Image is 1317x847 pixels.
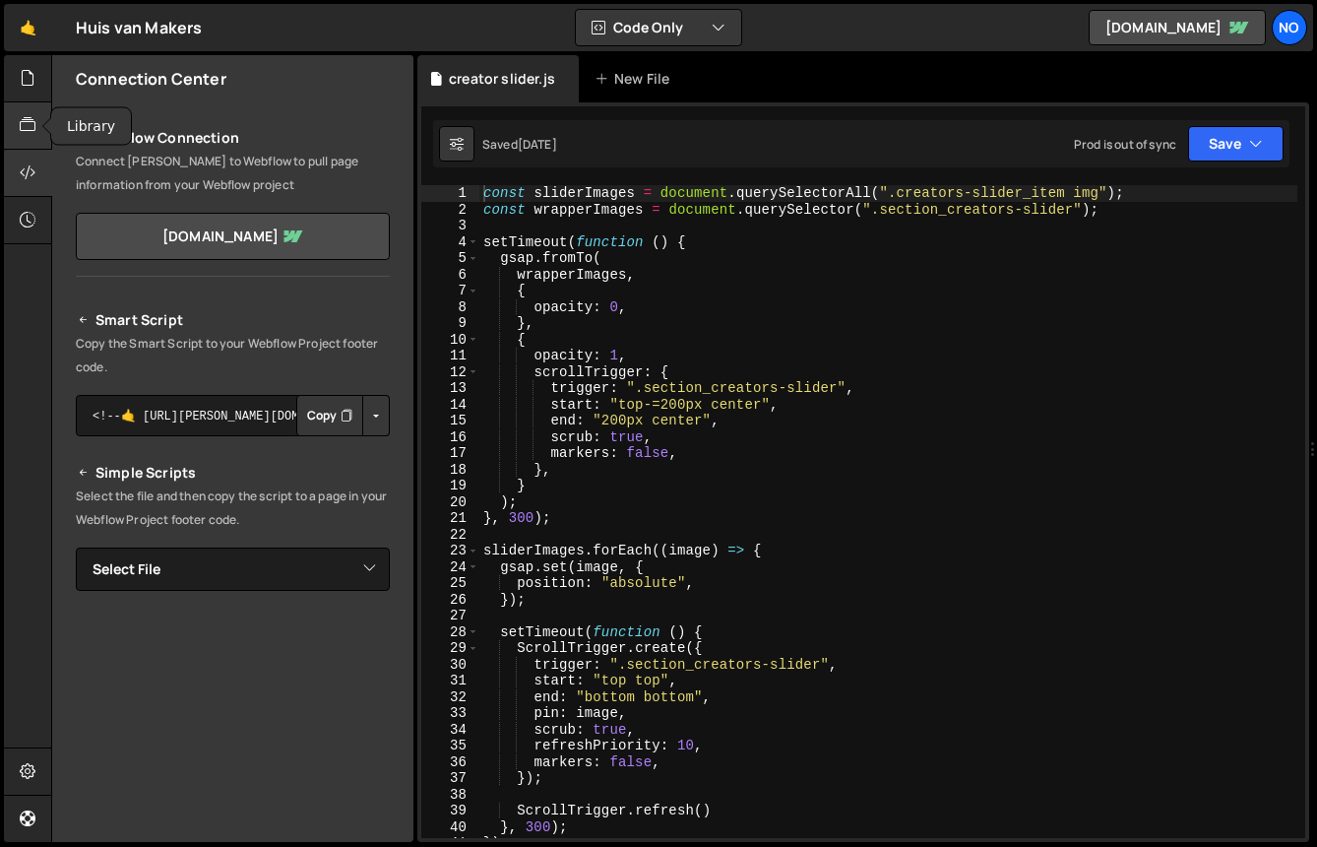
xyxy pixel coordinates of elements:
div: 24 [421,559,479,576]
div: [DATE] [518,136,557,153]
div: 2 [421,202,479,219]
div: 17 [421,445,479,462]
h2: Connection Center [76,68,226,90]
p: Select the file and then copy the script to a page in your Webflow Project footer code. [76,485,390,532]
div: 3 [421,218,479,234]
div: 38 [421,787,479,804]
div: 6 [421,267,479,284]
div: Library [51,108,131,145]
div: 31 [421,673,479,689]
div: 35 [421,738,479,754]
button: Copy [296,395,363,436]
div: 10 [421,332,479,349]
div: 37 [421,770,479,787]
div: 7 [421,283,479,299]
div: 33 [421,705,479,722]
p: Copy the Smart Script to your Webflow Project footer code. [76,332,390,379]
div: 9 [421,315,479,332]
a: 🤙 [4,4,52,51]
p: Connect [PERSON_NAME] to Webflow to pull page information from your Webflow project [76,150,390,197]
a: [DOMAIN_NAME] [76,213,390,260]
div: 4 [421,234,479,251]
a: [DOMAIN_NAME] [1089,10,1266,45]
textarea: <!--🤙 [URL][PERSON_NAME][DOMAIN_NAME]> <script>document.addEventListener("DOMContentLoaded", func... [76,395,390,436]
div: 18 [421,462,479,479]
div: 32 [421,689,479,706]
div: 15 [421,413,479,429]
div: 1 [421,185,479,202]
div: Button group with nested dropdown [296,395,390,436]
div: Huis van Makers [76,16,202,39]
div: 12 [421,364,479,381]
div: 36 [421,754,479,771]
div: 34 [421,722,479,739]
div: 5 [421,250,479,267]
a: No [1272,10,1307,45]
div: 39 [421,803,479,819]
h2: Webflow Connection [76,126,390,150]
h2: Smart Script [76,308,390,332]
div: 27 [421,608,479,624]
div: 11 [421,348,479,364]
div: 21 [421,510,479,527]
div: New File [595,69,677,89]
button: Code Only [576,10,741,45]
div: Saved [482,136,557,153]
div: 19 [421,478,479,494]
div: 20 [421,494,479,511]
div: 23 [421,543,479,559]
div: 16 [421,429,479,446]
button: Save [1188,126,1284,162]
div: 40 [421,819,479,836]
h2: Simple Scripts [76,461,390,485]
div: 14 [421,397,479,414]
div: 22 [421,527,479,544]
div: 25 [421,575,479,592]
div: 26 [421,592,479,609]
div: 29 [421,640,479,657]
div: 8 [421,299,479,316]
div: 30 [421,657,479,674]
div: creator slider.js [449,69,555,89]
div: 13 [421,380,479,397]
div: 28 [421,624,479,641]
iframe: YouTube video player [76,623,392,801]
div: Prod is out of sync [1074,136,1176,153]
